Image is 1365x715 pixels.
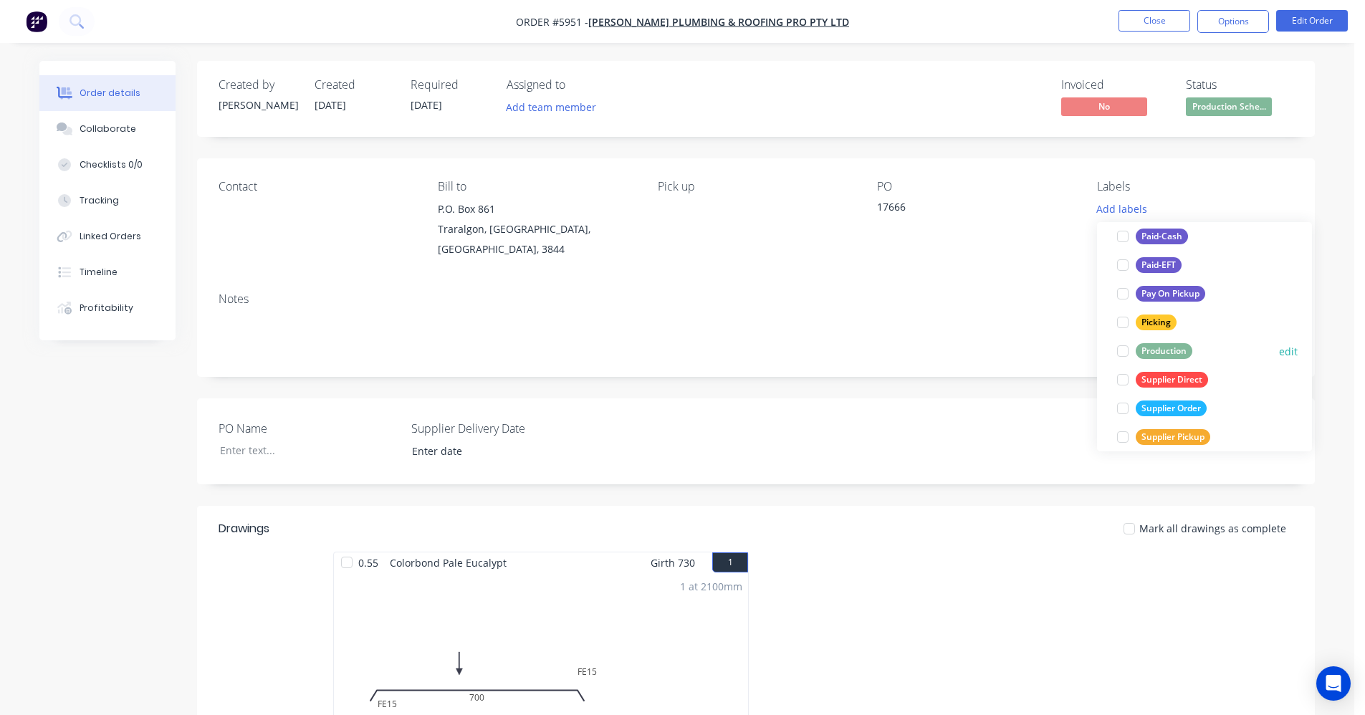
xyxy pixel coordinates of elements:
[438,219,634,259] div: Traralgon, [GEOGRAPHIC_DATA], [GEOGRAPHIC_DATA], 3844
[411,98,442,112] span: [DATE]
[219,420,398,437] label: PO Name
[1279,344,1298,359] button: edit
[39,111,176,147] button: Collaborate
[1276,10,1348,32] button: Edit Order
[588,15,849,29] a: [PERSON_NAME] PLUMBING & ROOFING PRO PTY LTD
[1111,370,1214,390] button: Supplier Direct
[1316,666,1351,701] div: Open Intercom Messenger
[1136,315,1177,330] div: Picking
[651,552,695,573] span: Girth 730
[658,180,854,193] div: Pick up
[507,78,650,92] div: Assigned to
[1111,226,1194,246] button: Paid-Cash
[384,552,512,573] span: Colorbond Pale Eucalypt
[219,78,297,92] div: Created by
[1136,343,1192,359] div: Production
[80,123,136,135] div: Collaborate
[39,219,176,254] button: Linked Orders
[516,15,588,29] span: Order #5951 -
[1186,97,1272,115] span: Production Sche...
[26,11,47,32] img: Factory
[438,199,634,259] div: P.O. Box 861Traralgon, [GEOGRAPHIC_DATA], [GEOGRAPHIC_DATA], 3844
[877,180,1073,193] div: PO
[1111,341,1198,361] button: Production
[1061,97,1147,115] span: No
[411,420,590,437] label: Supplier Delivery Date
[80,266,118,279] div: Timeline
[438,180,634,193] div: Bill to
[1111,427,1216,447] button: Supplier Pickup
[39,147,176,183] button: Checklists 0/0
[80,194,119,207] div: Tracking
[1136,257,1182,273] div: Paid-EFT
[1139,521,1286,536] span: Mark all drawings as complete
[1097,180,1293,193] div: Labels
[219,180,415,193] div: Contact
[712,552,748,572] button: 1
[80,302,133,315] div: Profitability
[219,97,297,112] div: [PERSON_NAME]
[1119,10,1190,32] button: Close
[1136,229,1188,244] div: Paid-Cash
[39,75,176,111] button: Order details
[39,254,176,290] button: Timeline
[411,78,489,92] div: Required
[1111,398,1212,418] button: Supplier Order
[680,579,742,594] div: 1 at 2100mm
[1136,400,1207,416] div: Supplier Order
[315,78,393,92] div: Created
[80,230,141,243] div: Linked Orders
[1061,78,1169,92] div: Invoiced
[507,97,604,117] button: Add team member
[80,87,140,100] div: Order details
[1111,284,1211,304] button: Pay On Pickup
[402,441,580,462] input: Enter date
[1186,97,1272,119] button: Production Sche...
[219,292,1293,306] div: Notes
[219,520,269,537] div: Drawings
[353,552,384,573] span: 0.55
[499,97,604,117] button: Add team member
[1197,10,1269,33] button: Options
[1136,372,1208,388] div: Supplier Direct
[315,98,346,112] span: [DATE]
[1088,199,1154,219] button: Add labels
[438,199,634,219] div: P.O. Box 861
[877,199,1056,219] div: 17666
[1136,429,1210,445] div: Supplier Pickup
[39,290,176,326] button: Profitability
[39,183,176,219] button: Tracking
[1136,286,1205,302] div: Pay On Pickup
[1111,255,1187,275] button: Paid-EFT
[1111,312,1182,332] button: Picking
[80,158,143,171] div: Checklists 0/0
[1186,78,1293,92] div: Status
